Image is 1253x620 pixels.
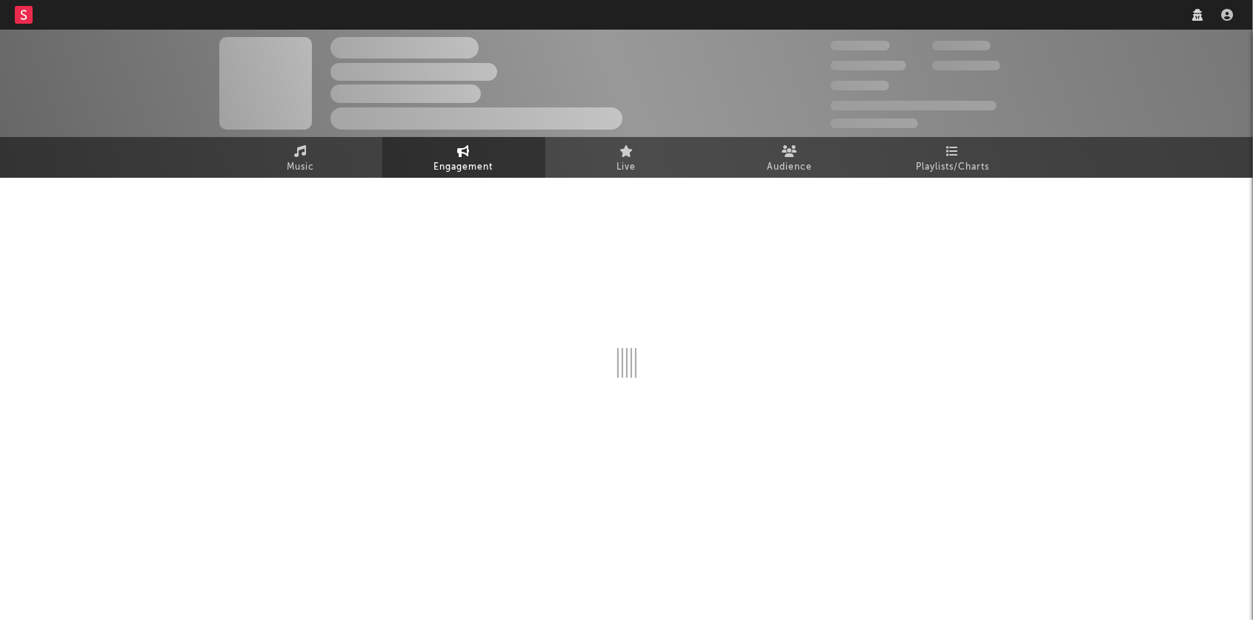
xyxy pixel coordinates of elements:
a: Audience [708,137,871,178]
span: 100,000 [932,41,991,50]
span: Live [617,159,637,176]
span: Jump Score: 85.0 [831,119,918,128]
span: 100,000 [831,81,889,90]
span: 1,000,000 [932,61,1000,70]
span: 50,000,000 Monthly Listeners [831,101,997,110]
span: Engagement [434,159,493,176]
span: Music [287,159,314,176]
span: 50,000,000 [831,61,906,70]
span: Playlists/Charts [916,159,989,176]
span: 300,000 [831,41,890,50]
a: Engagement [382,137,545,178]
span: Audience [767,159,812,176]
a: Playlists/Charts [871,137,1034,178]
a: Live [545,137,708,178]
a: Music [219,137,382,178]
